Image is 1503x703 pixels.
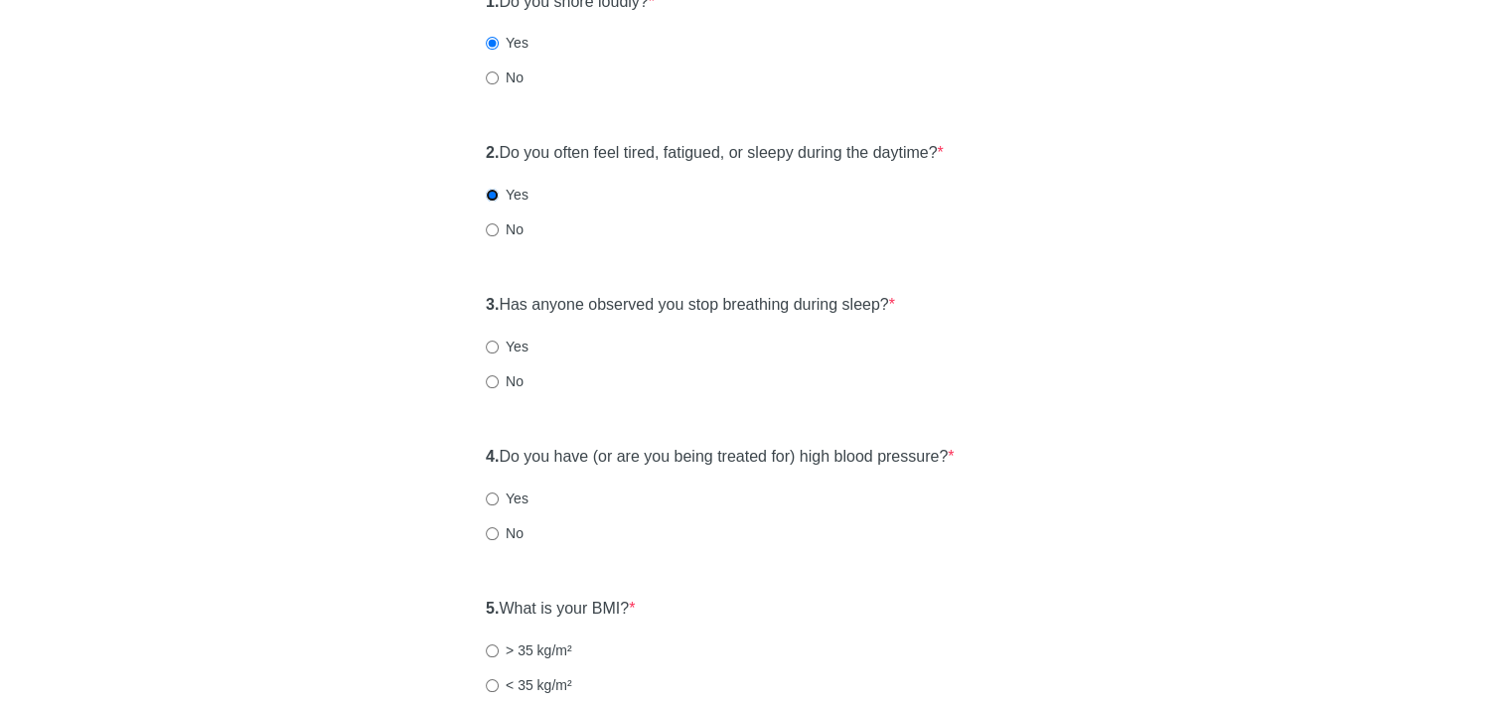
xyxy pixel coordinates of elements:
[486,523,524,543] label: No
[486,185,528,205] label: Yes
[486,68,524,87] label: No
[486,142,944,165] label: Do you often feel tired, fatigued, or sleepy during the daytime?
[486,492,499,505] input: Yes
[486,296,499,313] strong: 3.
[486,527,499,540] input: No
[486,33,528,53] label: Yes
[486,144,499,161] strong: 2.
[486,341,499,353] input: Yes
[486,679,499,692] input: < 35 kg/m²
[486,371,524,391] label: No
[486,223,499,236] input: No
[486,337,528,356] label: Yes
[486,644,499,657] input: > 35 kg/m²
[486,598,635,621] label: What is your BMI?
[486,675,572,695] label: < 35 kg/m²
[486,448,499,465] strong: 4.
[486,189,499,202] input: Yes
[486,375,499,388] input: No
[486,294,895,317] label: Has anyone observed you stop breathing during sleep?
[486,640,572,660] label: > 35 kg/m²
[486,71,499,84] input: No
[486,600,499,617] strong: 5.
[486,219,524,239] label: No
[486,37,499,50] input: Yes
[486,489,528,508] label: Yes
[486,446,954,469] label: Do you have (or are you being treated for) high blood pressure?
